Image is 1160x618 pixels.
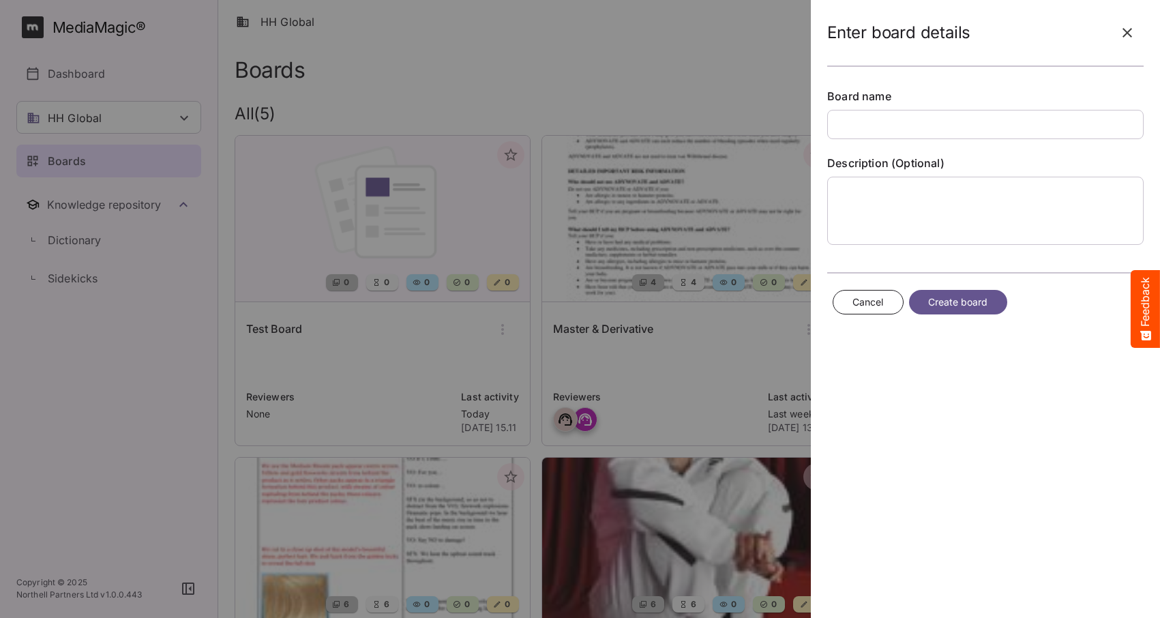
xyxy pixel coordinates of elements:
h2: Enter board details [827,23,970,43]
span: Create board [928,294,988,311]
button: Cancel [833,290,904,315]
button: Feedback [1131,270,1160,348]
span: Cancel [852,294,884,311]
label: Description (Optional) [827,156,1144,171]
label: Board name [827,89,1144,104]
button: Create board [909,290,1007,315]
